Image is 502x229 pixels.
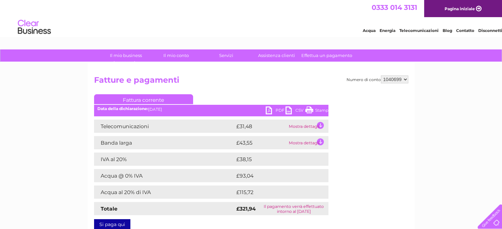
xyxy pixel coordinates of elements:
[199,49,253,62] a: Servizi
[456,28,474,33] a: Contatto
[97,106,148,111] font: Data della dichiarazione:
[98,6,398,29] font: Clear Business è un nome commerciale di Verastar Limited (registrata in [GEOGRAPHIC_DATA] e [GEOG...
[163,53,189,58] font: Il mio conto
[372,3,417,12] a: 0333 014 3131
[445,6,475,11] font: Pagina iniziale
[289,140,319,145] font: Mostra dettagli
[110,53,142,65] font: Il mio business trasparente
[99,221,125,227] font: Si paga qui
[380,28,395,33] a: Energia
[236,173,253,179] font: £93,04
[148,107,162,112] font: [DATE]
[285,106,305,116] a: CSV
[315,108,331,113] font: Stampa
[219,53,233,58] font: Servizi
[236,189,253,195] font: £115,72
[443,28,452,33] a: Blog
[101,189,151,195] font: Acqua al 20% di IVA
[101,206,117,212] font: Totale
[276,108,284,113] font: PDF
[299,49,354,62] a: Effettua un pagamento
[363,28,376,33] a: Acqua
[301,53,352,58] font: Effettua un pagamento
[236,156,252,162] font: £38,15
[236,206,256,212] font: £321,94
[123,97,164,103] font: Fattura corrente
[101,123,149,129] font: Telecomunicazioni
[236,140,252,146] font: £43,55
[347,77,381,82] font: Numero di conto
[266,106,285,116] a: PDF
[289,124,319,129] font: Mostra dettagli
[149,49,203,62] a: Il mio conto
[101,140,132,146] font: Banda larga
[17,17,51,37] img: logo.png
[101,173,143,179] font: Acqua @ 0% IVA
[258,53,295,58] font: Assistenza clienti
[99,49,153,62] a: Il mio business trasparente
[295,108,303,113] font: CSV
[249,49,304,62] a: Assistenza clienti
[236,123,252,129] font: £31,48
[94,75,179,85] font: Fatture e pagamenti
[101,156,127,162] font: IVA al 20%
[264,204,324,209] font: Il pagamento verrà effettuato
[277,209,311,214] font: intorno al [DATE]
[399,28,439,33] a: Telecomunicazioni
